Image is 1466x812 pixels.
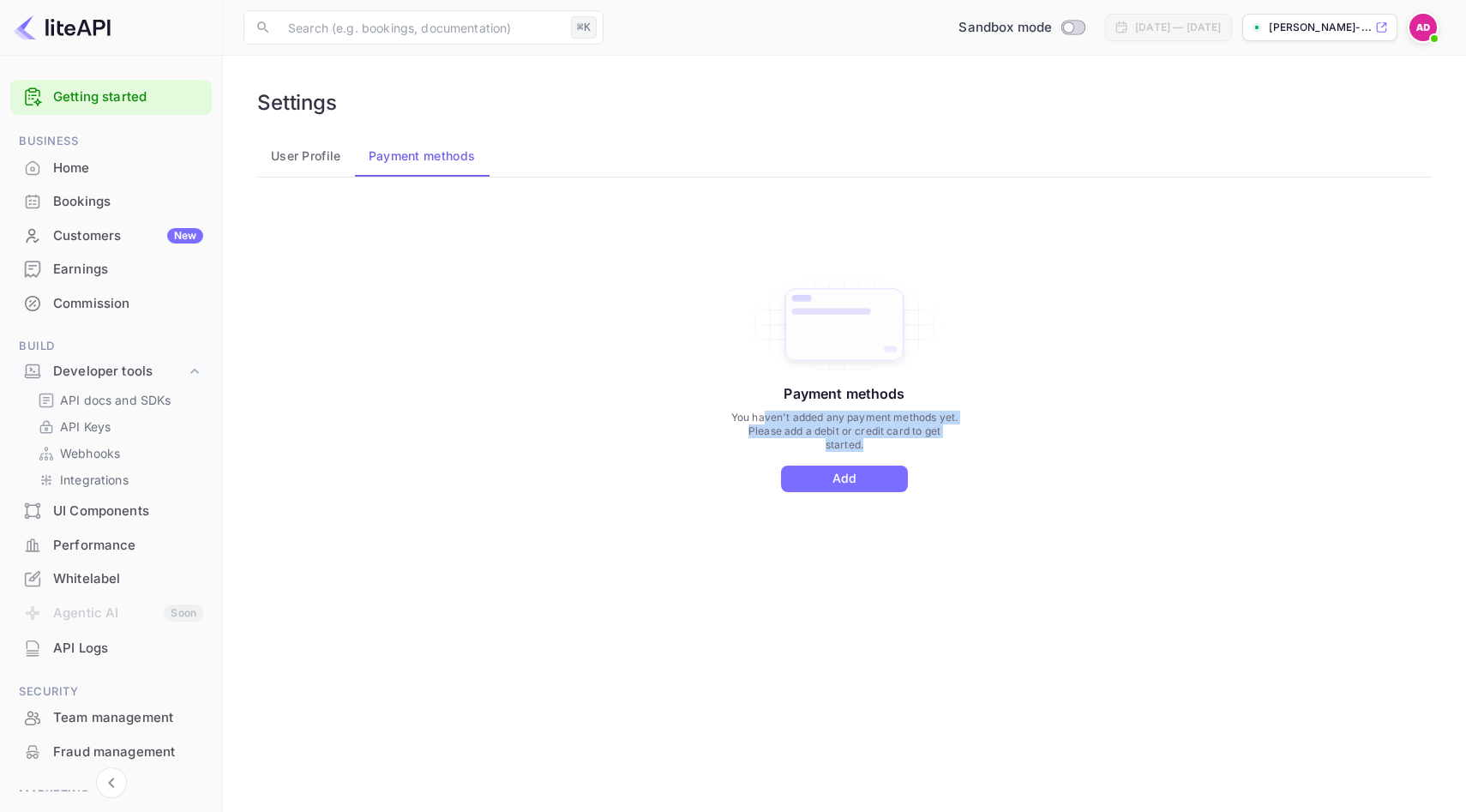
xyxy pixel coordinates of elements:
div: Bookings [53,192,203,212]
div: API Logs [10,632,212,665]
p: [PERSON_NAME]-... [1269,20,1372,35]
a: Team management [10,701,212,733]
div: Performance [10,529,212,562]
button: Add [781,466,908,492]
div: New [167,228,203,244]
div: Commission [10,287,212,321]
div: Developer tools [53,362,186,382]
div: Team management [53,708,203,728]
div: Earnings [53,260,203,280]
div: Commission [53,294,203,314]
a: Webhooks [38,444,198,462]
p: Payment methods [784,383,904,404]
div: Switch to Production mode [952,18,1091,38]
p: Integrations [60,471,129,489]
div: Team management [10,701,212,735]
div: Webhooks [31,441,205,466]
span: Security [10,683,212,701]
a: Bookings [10,185,212,217]
span: Business [10,132,212,151]
a: Integrations [38,471,198,489]
img: Adrien Devleschoudere [1409,14,1437,41]
div: Earnings [10,253,212,286]
div: CustomersNew [10,220,212,253]
span: Build [10,337,212,356]
div: API Keys [31,414,205,439]
span: Marketing [10,785,212,804]
a: Commission [10,287,212,319]
a: UI Components [10,495,212,526]
div: Developer tools [10,357,212,387]
input: Search (e.g. bookings, documentation) [278,10,564,45]
div: Home [10,152,212,185]
div: Whitelabel [53,569,203,589]
div: API docs and SDKs [31,388,205,412]
a: Performance [10,529,212,561]
div: Performance [53,536,203,556]
a: CustomersNew [10,220,212,251]
a: API Keys [38,418,198,436]
a: API Logs [10,632,212,664]
button: User Profile [257,135,355,177]
div: account-settings tabs [257,135,1432,177]
p: API Keys [60,418,111,436]
div: UI Components [10,495,212,528]
span: Sandbox mode [958,18,1052,38]
div: Getting started [10,80,212,115]
p: You haven't added any payment methods yet. Please add a debit or credit card to get started. [729,411,959,452]
div: [DATE] — [DATE] [1135,20,1221,35]
img: LiteAPI logo [14,14,111,41]
button: Collapse navigation [96,767,127,798]
div: Bookings [10,185,212,219]
div: Fraud management [10,736,212,769]
h6: Settings [257,90,337,115]
a: Whitelabel [10,562,212,594]
div: API Logs [53,639,203,659]
div: Integrations [31,467,205,492]
div: Customers [53,226,203,246]
a: Fraud management [10,736,212,767]
a: API docs and SDKs [38,391,198,409]
p: API docs and SDKs [60,391,171,409]
button: Payment methods [355,135,490,177]
p: Webhooks [60,444,120,462]
div: Home [53,159,203,178]
a: Earnings [10,253,212,285]
a: Home [10,152,212,183]
div: Fraud management [53,743,203,762]
div: UI Components [53,502,203,521]
a: Getting started [53,87,203,107]
div: Whitelabel [10,562,212,596]
img: Add Card [740,275,949,375]
div: ⌘K [571,16,597,39]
